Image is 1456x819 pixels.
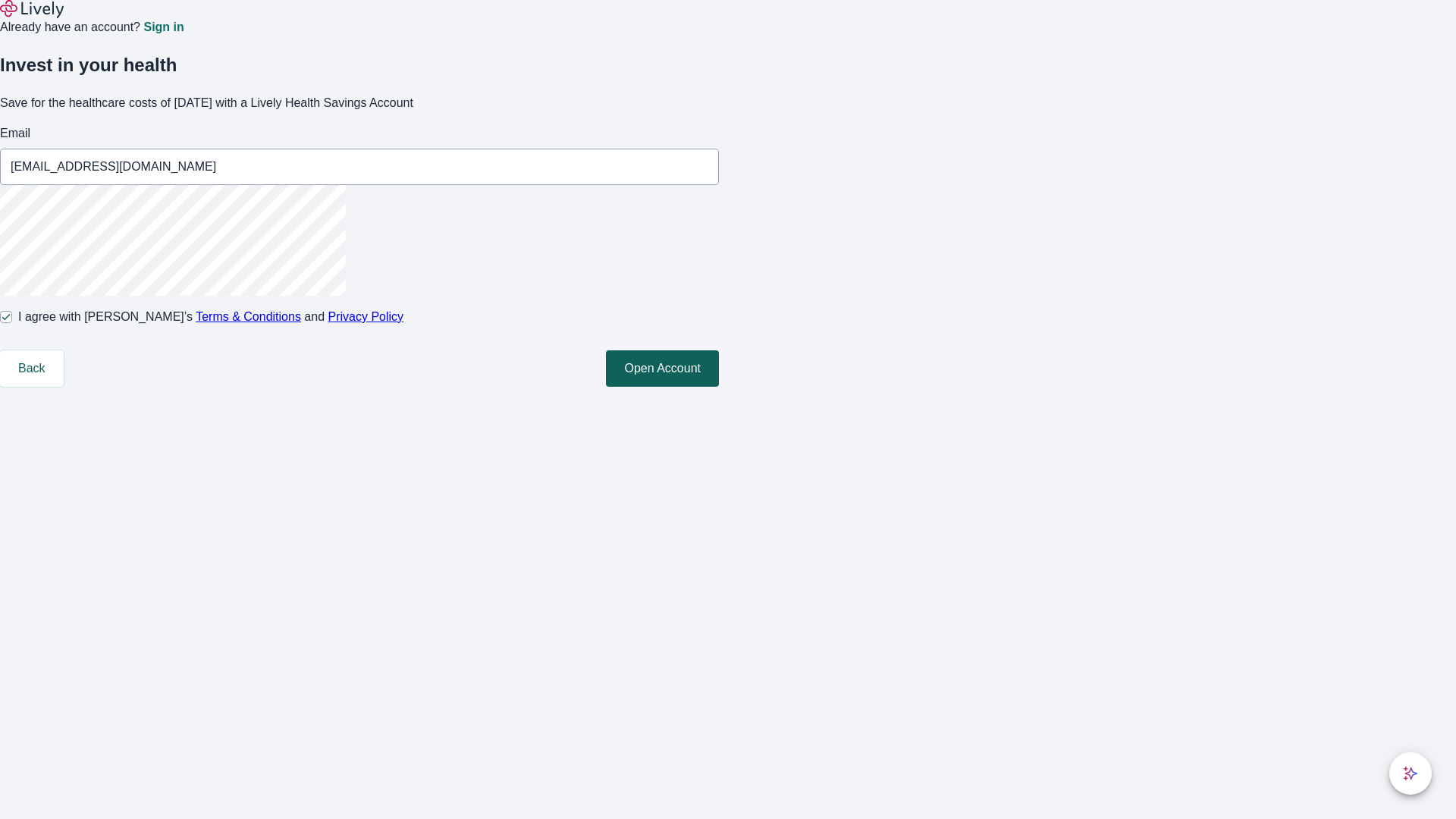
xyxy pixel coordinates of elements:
a: Sign in [143,21,184,33]
button: chat [1389,752,1432,795]
a: Privacy Policy [328,310,404,323]
a: Terms & Conditions [196,310,301,323]
span: I agree with [PERSON_NAME]’s and [18,308,403,326]
svg: Lively AI Assistant [1403,766,1418,781]
button: Open Account [606,350,719,387]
